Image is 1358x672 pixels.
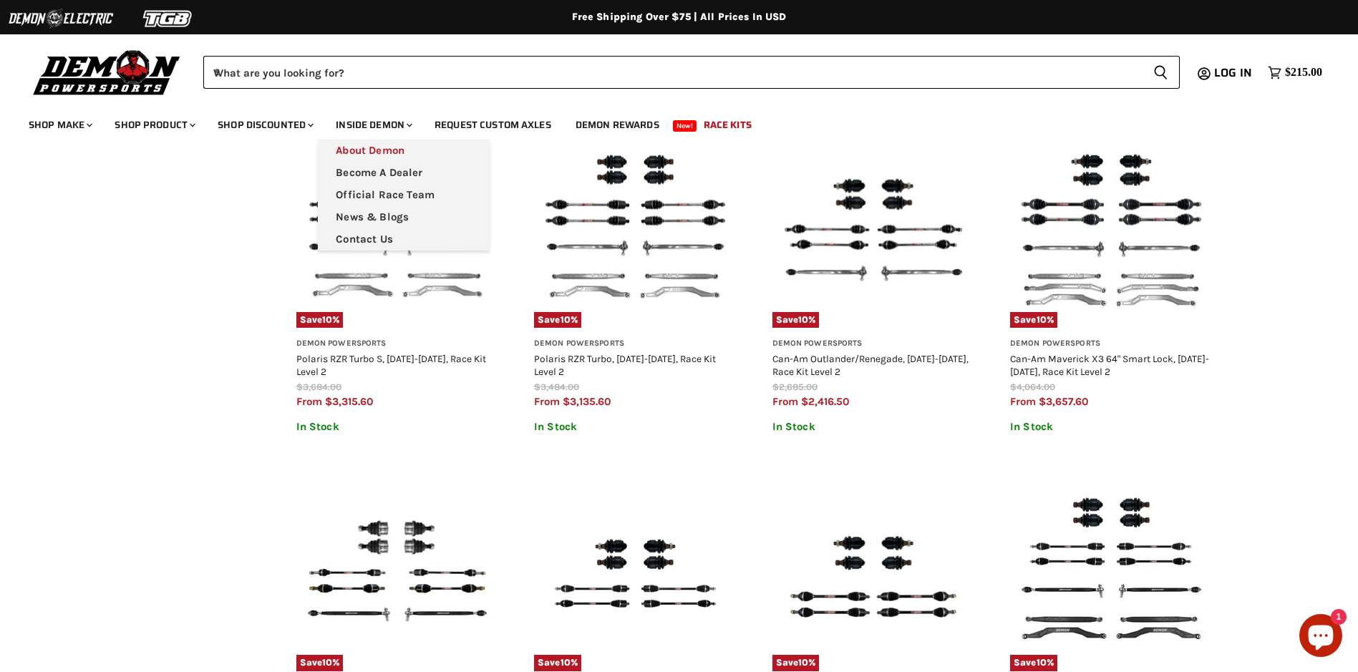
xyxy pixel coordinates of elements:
a: Polaris RZR Turbo S, [DATE]-[DATE], Race Kit Level 2 [296,353,486,377]
a: Shop Product [104,110,204,140]
ul: Main menu [318,140,490,250]
a: Polaris RZR Turbo S, 2018-2021, Race Kit Level 2Save10% [296,126,499,328]
span: Save % [534,655,581,671]
a: Can-Am Maverick X3 64Save10% [1010,126,1213,328]
a: Inside Demon [325,110,421,140]
span: $3,315.60 [325,395,373,408]
span: Save % [1010,312,1057,328]
span: 10 [1037,657,1047,668]
img: Can-Am Maverick X3 64 [1010,126,1213,328]
p: In Stock [296,421,499,433]
a: Shop Discounted [207,110,322,140]
input: When autocomplete results are available use up and down arrows to review and enter to select [203,56,1142,89]
span: from [772,395,798,408]
span: $3,684.00 [296,381,341,392]
p: In Stock [1010,421,1213,433]
a: Polaris Turbo R, 2022-2025, Race Kit Level 1Save10% [534,469,737,671]
span: Save % [1010,655,1057,671]
span: Log in [1214,64,1252,82]
img: Yamaha Rmax X2/X4, 2021-2024, Race Kit Level 1 [296,469,499,671]
a: Polaris RZR Turbo, 2017-2024, Race Kit Level 2Save10% [534,126,737,328]
span: 10 [561,314,571,325]
a: $215.00 [1261,62,1329,83]
img: Polaris Pro R, 2022-2025, Race Kit Level 1 [772,469,975,671]
a: Official Race Team [318,184,490,206]
span: $4,064.00 [1010,381,1055,392]
span: Save % [772,655,820,671]
span: $215.00 [1285,66,1322,79]
a: Can-Am Outlander/Renegade, 2019-2024, Race Kit Level 2Save10% [772,126,975,328]
a: News & Blogs [318,206,490,228]
span: from [534,395,560,408]
span: from [1010,395,1036,408]
a: Polaris RZR Turbo S, 2018-2021, Race Kit Level 1Save10% [1010,469,1213,671]
button: Search [1142,56,1180,89]
img: Demon Electric Logo 2 [7,5,115,32]
span: 10 [798,314,808,325]
span: Save % [772,312,820,328]
h3: Demon Powersports [296,339,499,349]
a: Demon Rewards [565,110,670,140]
span: 10 [798,657,808,668]
a: Yamaha Rmax X2/X4, 2021-2024, Race Kit Level 1Save10% [296,469,499,671]
h3: Demon Powersports [534,339,737,349]
p: In Stock [534,421,737,433]
a: Become A Dealer [318,162,490,184]
img: TGB Logo 2 [115,5,222,32]
span: $3,657.60 [1039,395,1088,408]
span: $3,484.00 [534,381,579,392]
span: 10 [322,314,332,325]
a: Polaris RZR Turbo, [DATE]-[DATE], Race Kit Level 2 [534,353,716,377]
p: In Stock [772,421,975,433]
a: Shop Make [18,110,101,140]
img: Polaris Turbo R, 2022-2025, Race Kit Level 1 [534,469,737,671]
inbox-online-store-chat: Shopify online store chat [1295,614,1347,661]
h3: Demon Powersports [772,339,975,349]
span: 10 [561,657,571,668]
span: 10 [322,657,332,668]
img: Demon Powersports [29,47,185,97]
span: New! [673,120,697,132]
img: Polaris RZR Turbo S, 2018-2021, Race Kit Level 1 [1010,469,1213,671]
span: from [296,395,322,408]
span: Save % [296,655,344,671]
a: Request Custom Axles [424,110,562,140]
span: $2,685.00 [772,381,818,392]
a: Polaris Pro R, 2022-2025, Race Kit Level 1Save10% [772,469,975,671]
div: Free Shipping Over $75 | All Prices In USD [107,11,1252,24]
span: $2,416.50 [801,395,849,408]
span: Save % [296,312,344,328]
span: 10 [1037,314,1047,325]
a: Race Kits [693,110,762,140]
a: Contact Us [318,228,490,250]
span: Save % [534,312,581,328]
a: Can-Am Outlander/Renegade, [DATE]-[DATE], Race Kit Level 2 [772,353,969,377]
span: $3,135.60 [563,395,611,408]
img: Can-Am Outlander/Renegade, 2019-2024, Race Kit Level 2 [772,126,975,328]
ul: Main menu [18,104,1319,140]
img: Polaris RZR Turbo, 2017-2024, Race Kit Level 2 [534,126,737,328]
a: About Demon [318,140,490,162]
h3: Demon Powersports [1010,339,1213,349]
form: Product [203,56,1180,89]
a: Log in [1208,67,1261,79]
img: Polaris RZR Turbo S, 2018-2021, Race Kit Level 2 [296,126,499,328]
a: Can-Am Maverick X3 64" Smart Lock, [DATE]-[DATE], Race Kit Level 2 [1010,353,1209,377]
